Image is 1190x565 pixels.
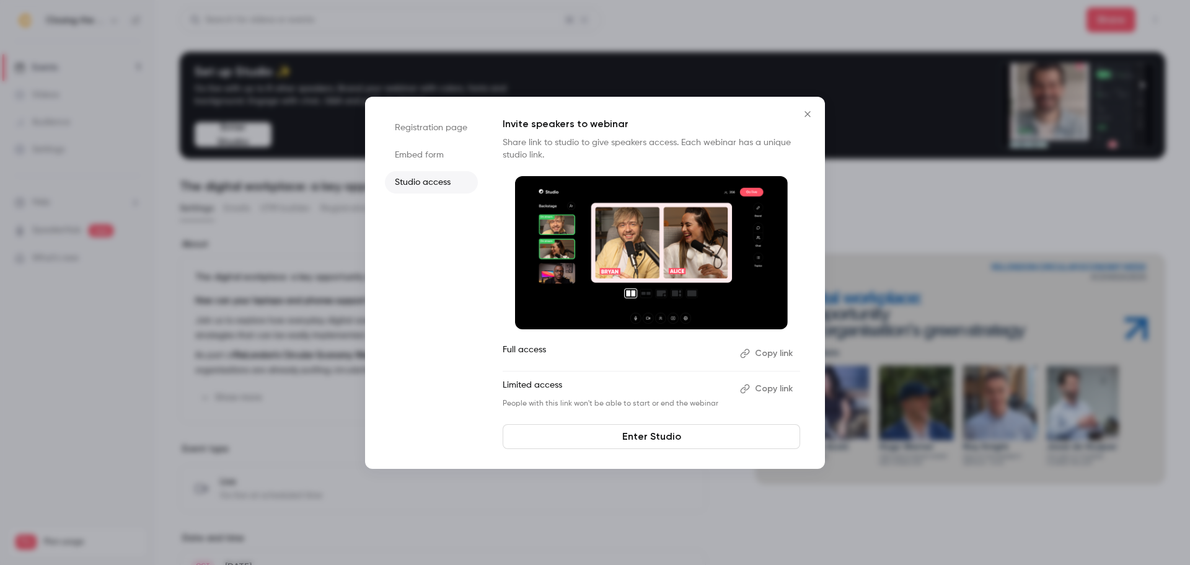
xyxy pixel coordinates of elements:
li: Registration page [385,117,478,139]
button: Copy link [735,344,800,363]
a: Enter Studio [503,424,800,449]
p: Invite speakers to webinar [503,117,800,131]
img: Invite speakers to webinar [515,176,788,330]
p: Full access [503,344,730,363]
button: Copy link [735,379,800,399]
p: Share link to studio to give speakers access. Each webinar has a unique studio link. [503,136,800,161]
li: Embed form [385,144,478,166]
p: People with this link won't be able to start or end the webinar [503,399,730,409]
button: Close [795,102,820,127]
li: Studio access [385,171,478,194]
p: Limited access [503,379,730,399]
